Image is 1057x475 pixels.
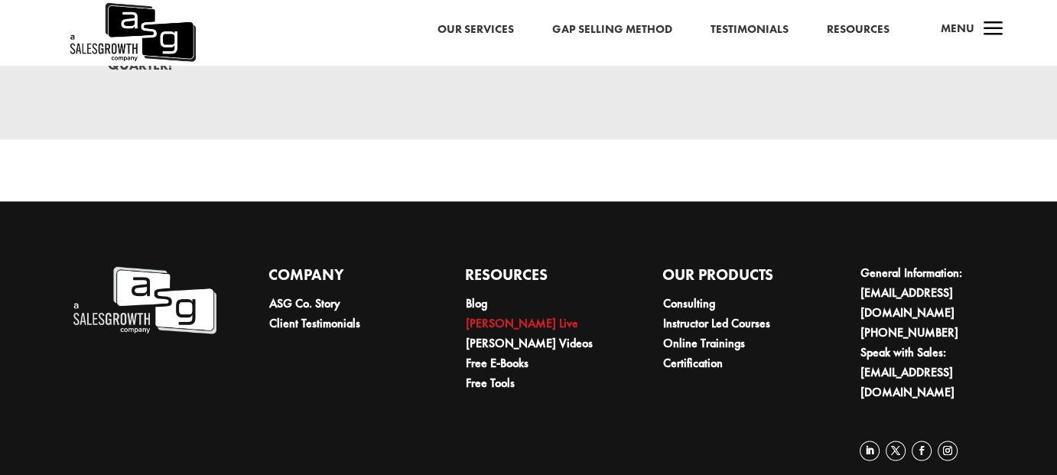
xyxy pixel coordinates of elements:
span: a [978,15,1009,45]
a: Client Testimonials [269,315,360,331]
h4: Company [268,263,415,294]
a: Gap Selling Method [552,20,672,40]
img: A Sales Growth Company [71,263,217,337]
a: Our Services [437,20,514,40]
a: Consulting [663,295,715,311]
a: [PHONE_NUMBER] [860,324,958,340]
a: Follow on X [886,441,906,460]
a: [PERSON_NAME] Live [466,315,578,331]
a: Blog [466,295,487,311]
a: Certification [663,355,723,371]
a: [EMAIL_ADDRESS][DOMAIN_NAME] [860,285,955,320]
a: Follow on Facebook [912,441,932,460]
a: Free Tools [466,375,515,391]
a: [EMAIL_ADDRESS][DOMAIN_NAME] [860,364,955,400]
a: [PERSON_NAME] Videos [466,335,593,351]
a: Follow on LinkedIn [860,441,880,460]
a: Testimonials [711,20,789,40]
h4: Our Products [662,263,808,294]
a: Follow on Instagram [938,441,958,460]
li: Speak with Sales: [860,343,1006,402]
a: Free E-Books [466,355,528,371]
a: Resources [827,20,890,40]
h4: Resources [465,263,611,294]
a: ASG Co. Story [269,295,340,311]
a: Instructor Led Courses [663,315,770,331]
span: Menu [941,21,974,36]
li: General Information: [860,263,1006,323]
a: Online Trainings [663,335,745,351]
